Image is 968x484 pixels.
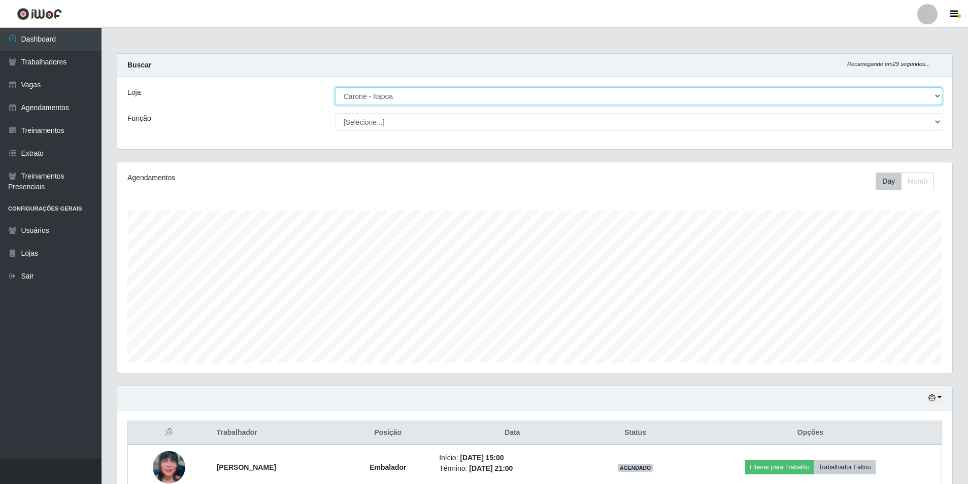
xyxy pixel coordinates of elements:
th: Trabalhador [211,421,343,445]
li: Término: [439,463,585,474]
label: Loja [127,87,141,98]
div: First group [876,172,934,190]
label: Função [127,113,151,124]
img: CoreUI Logo [17,8,62,20]
span: AGENDADO [618,464,653,472]
i: Recarregando em 29 segundos... [847,61,930,67]
div: Toolbar with button groups [876,172,942,190]
th: Posição [343,421,433,445]
div: Agendamentos [127,172,458,183]
time: [DATE] 21:00 [469,464,513,472]
strong: [PERSON_NAME] [217,463,276,471]
strong: Buscar [127,61,151,69]
strong: Embalador [370,463,406,471]
th: Opções [679,421,942,445]
button: Trabalhador Faltou [814,460,875,474]
th: Status [591,421,679,445]
th: Data [433,421,591,445]
time: [DATE] 15:00 [460,454,504,462]
li: Início: [439,453,585,463]
button: Liberar para Trabalho [745,460,814,474]
button: Month [901,172,934,190]
button: Day [876,172,902,190]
